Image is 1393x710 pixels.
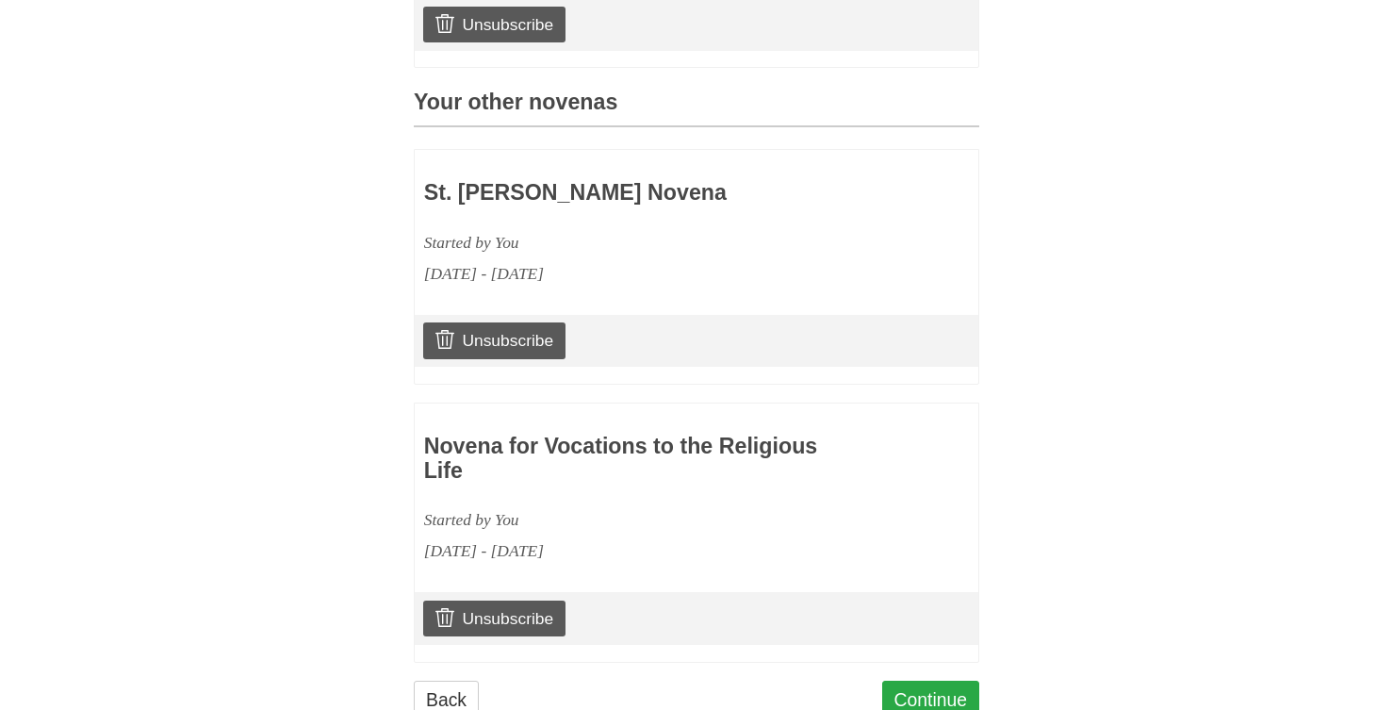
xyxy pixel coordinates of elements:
div: Started by You [424,504,860,536]
h3: St. [PERSON_NAME] Novena [424,181,860,206]
h3: Novena for Vocations to the Religious Life [424,435,860,483]
a: Unsubscribe [423,7,565,42]
a: Unsubscribe [423,601,565,636]
h3: Your other novenas [414,91,979,127]
a: Unsubscribe [423,322,565,358]
div: Started by You [424,227,860,258]
div: [DATE] - [DATE] [424,536,860,567]
div: [DATE] - [DATE] [424,258,860,289]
